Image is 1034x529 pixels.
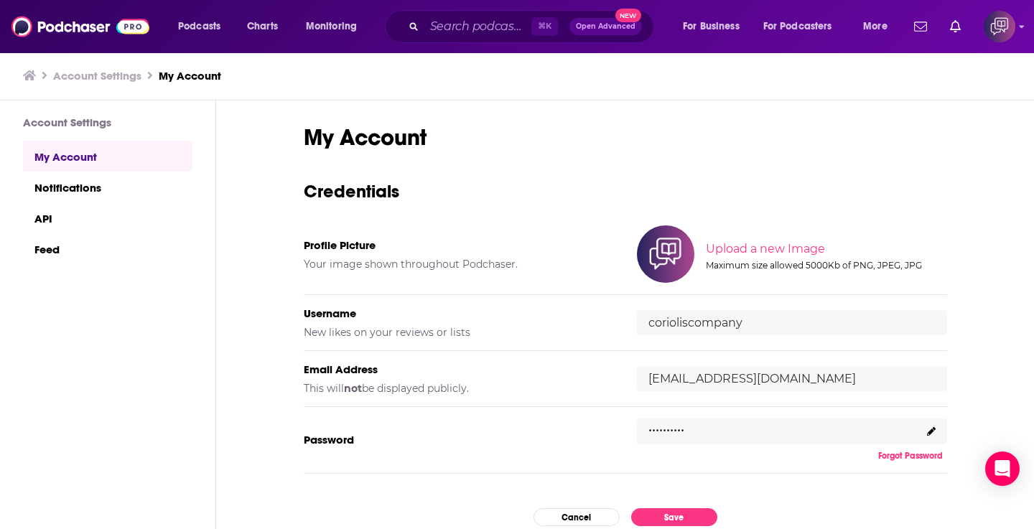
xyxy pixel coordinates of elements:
[304,433,614,446] h5: Password
[304,382,614,395] h5: This will be displayed publicly.
[908,14,933,39] a: Show notifications dropdown
[296,15,376,38] button: open menu
[683,17,740,37] span: For Business
[247,17,278,37] span: Charts
[304,180,947,202] h3: Credentials
[23,172,192,202] a: Notifications
[304,238,614,252] h5: Profile Picture
[637,225,694,283] img: Your profile image
[754,15,853,38] button: open menu
[853,15,905,38] button: open menu
[984,11,1015,42] span: Logged in as corioliscompany
[304,123,947,151] h1: My Account
[178,17,220,37] span: Podcasts
[863,17,888,37] span: More
[424,15,531,38] input: Search podcasts, credits, & more...
[874,450,947,462] button: Forgot Password
[304,306,614,320] h5: Username
[576,23,635,30] span: Open Advanced
[304,362,614,376] h5: Email Address
[304,326,614,339] h5: New likes on your reviews or lists
[534,508,620,526] button: Cancel
[53,69,141,83] a: Account Settings
[569,18,642,35] button: Open AdvancedNew
[706,260,944,271] div: Maximum size allowed 5000Kb of PNG, JPEG, JPG
[238,15,287,38] a: Charts
[631,508,717,526] button: Save
[763,17,832,37] span: For Podcasters
[944,14,967,39] a: Show notifications dropdown
[673,15,758,38] button: open menu
[11,13,149,40] img: Podchaser - Follow, Share and Rate Podcasts
[531,17,558,36] span: ⌘ K
[984,11,1015,42] button: Show profile menu
[23,233,192,264] a: Feed
[304,258,614,271] h5: Your image shown throughout Podchaser.
[637,310,947,335] input: username
[399,10,668,43] div: Search podcasts, credits, & more...
[159,69,221,83] a: My Account
[985,451,1020,486] div: Open Intercom Messenger
[168,15,239,38] button: open menu
[23,202,192,233] a: API
[23,116,192,129] h3: Account Settings
[23,141,192,172] a: My Account
[615,9,641,22] span: New
[637,366,947,391] input: email
[306,17,357,37] span: Monitoring
[648,415,684,436] p: ..........
[984,11,1015,42] img: User Profile
[344,382,362,395] b: not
